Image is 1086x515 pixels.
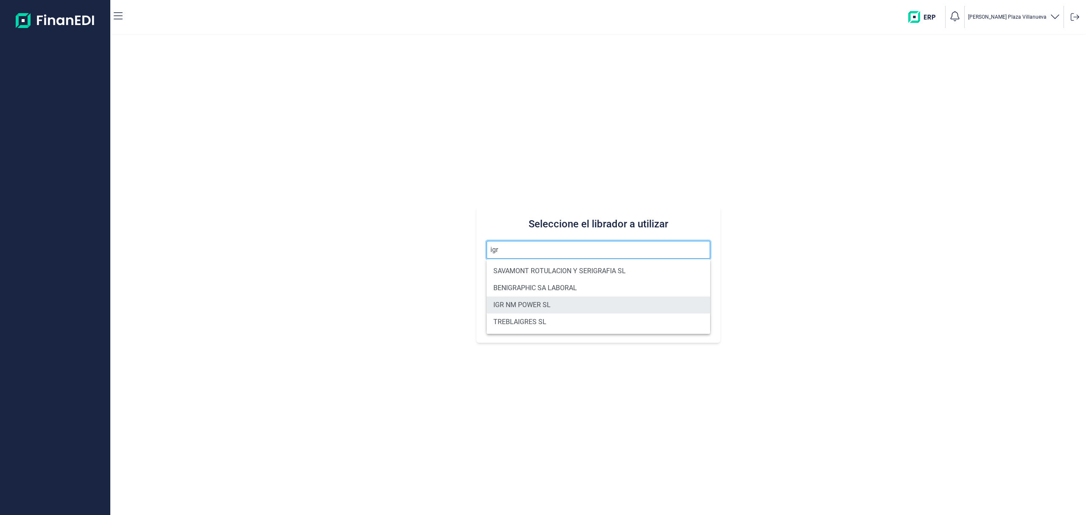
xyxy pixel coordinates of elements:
[16,7,95,34] img: Logo de aplicación
[968,14,1047,20] p: [PERSON_NAME] Plaza Villanueva
[487,217,710,231] h3: Seleccione el librador a utilizar
[908,11,942,23] img: erp
[968,11,1060,23] button: [PERSON_NAME] Plaza Villanueva
[487,313,710,330] li: TREBLAIGRES SL
[487,263,710,280] li: SAVAMONT ROTULACION Y SERIGRAFIA SL
[487,297,710,313] li: IGR NM POWER SL
[487,241,710,259] input: Seleccione la razón social
[487,280,710,297] li: BENIGRAPHIC SA LABORAL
